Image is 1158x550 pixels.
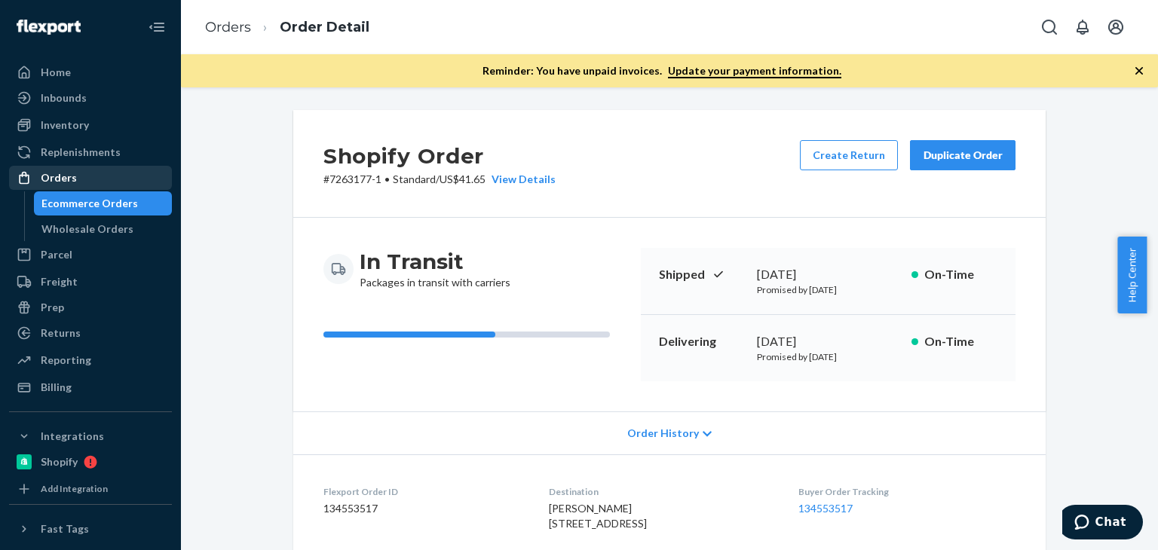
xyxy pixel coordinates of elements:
button: Open account menu [1101,12,1131,42]
button: View Details [486,172,556,187]
dt: Flexport Order ID [323,485,525,498]
div: Freight [41,274,78,289]
a: Home [9,60,172,84]
div: [DATE] [757,333,899,350]
p: Reminder: You have unpaid invoices. [482,63,841,78]
button: Help Center [1117,237,1147,313]
dt: Destination [549,485,774,498]
p: On-Time [924,266,997,283]
a: Parcel [9,243,172,267]
button: Create Return [800,140,898,170]
a: Freight [9,270,172,294]
div: Add Integration [41,482,108,495]
a: Add Integration [9,480,172,498]
p: On-Time [924,333,997,350]
span: Standard [393,173,436,185]
iframe: Opens a widget where you can chat to one of our agents [1062,505,1143,542]
div: Fast Tags [41,521,89,536]
h3: In Transit [360,248,510,275]
div: Inbounds [41,90,87,105]
button: Duplicate Order [910,140,1016,170]
img: Flexport logo [17,20,81,35]
ol: breadcrumbs [193,5,381,50]
a: Orders [205,19,251,35]
a: Update your payment information. [668,64,841,78]
div: Replenishments [41,145,121,160]
button: Open Search Box [1034,12,1065,42]
dt: Buyer Order Tracking [798,485,1016,498]
a: Inbounds [9,86,172,110]
button: Open notifications [1068,12,1098,42]
div: Packages in transit with carriers [360,248,510,290]
a: 134553517 [798,502,853,515]
a: Reporting [9,348,172,372]
div: Wholesale Orders [41,222,133,237]
p: Promised by [DATE] [757,350,899,363]
div: Home [41,65,71,80]
a: Inventory [9,113,172,137]
a: Replenishments [9,140,172,164]
span: Order History [627,426,699,441]
a: Orders [9,166,172,190]
div: [DATE] [757,266,899,283]
div: Returns [41,325,81,341]
p: # 7263177-1 / US$41.65 [323,172,556,187]
a: Ecommerce Orders [34,191,173,215]
button: Fast Tags [9,517,172,541]
button: Integrations [9,424,172,448]
a: Wholesale Orders [34,217,173,241]
a: Order Detail [280,19,369,35]
div: Reporting [41,353,91,368]
div: Integrations [41,429,104,444]
p: Delivering [659,333,745,350]
h2: Shopify Order [323,140,556,172]
dd: 134553517 [323,501,525,516]
button: Close Navigation [142,12,172,42]
a: Shopify [9,450,172,474]
div: Shopify [41,454,78,469]
p: Shipped [659,266,745,283]
div: Ecommerce Orders [41,196,138,211]
span: • [384,173,390,185]
div: Orders [41,170,77,185]
div: Billing [41,380,72,395]
a: Prep [9,295,172,319]
span: [PERSON_NAME] [STREET_ADDRESS] [549,502,647,530]
a: Billing [9,375,172,399]
a: Returns [9,321,172,345]
p: Promised by [DATE] [757,283,899,296]
div: Inventory [41,118,89,133]
div: Prep [41,300,64,315]
div: Parcel [41,247,72,262]
div: Duplicate Order [923,148,1003,163]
